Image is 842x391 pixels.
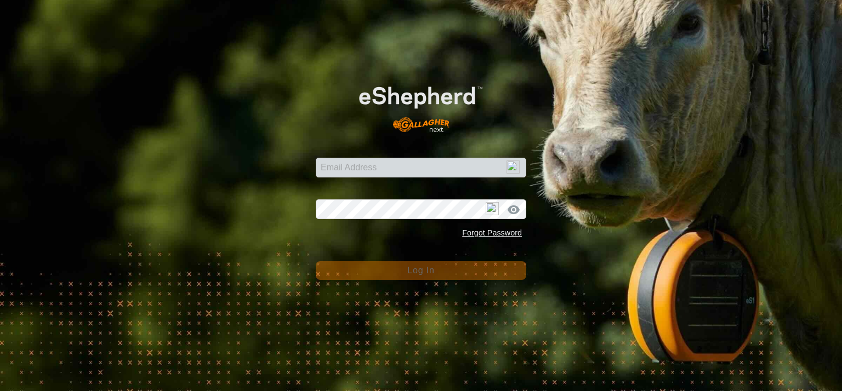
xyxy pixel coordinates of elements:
span: Log In [407,266,434,275]
img: npw-badge-icon-locked.svg [507,160,520,174]
a: Forgot Password [462,228,522,237]
button: Log In [316,261,526,280]
img: E-shepherd Logo [337,69,505,141]
img: npw-badge-icon-locked.svg [486,202,499,215]
input: Email Address [316,158,526,177]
